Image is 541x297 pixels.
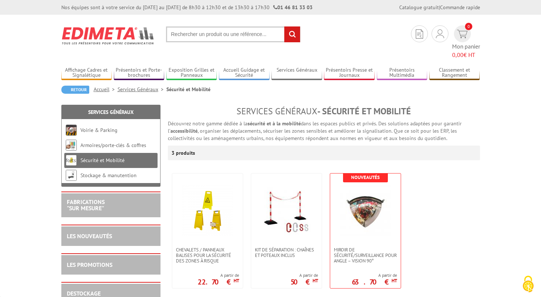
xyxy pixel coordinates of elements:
img: Armoires/porte-clés & coffres forts [66,140,77,151]
p: 3 produits [172,146,199,160]
input: Rechercher un produit ou une référence... [166,26,300,42]
span: A partir de [198,272,239,278]
a: Kit de séparation : chaînes et poteaux inclus [251,247,322,258]
span: Services Généraux [237,105,317,117]
p: 63.70 € [352,280,397,284]
a: Accueil Guidage et Sécurité [219,67,270,79]
a: Commande rapide [440,4,480,11]
a: Miroir de sécurité/surveillance pour angle – Vision 90° [330,247,401,264]
sup: HT [392,278,397,284]
span: 0 [465,23,472,30]
p: 22.70 € [198,280,239,284]
strong: 01 46 81 33 03 [273,4,313,11]
a: Services Généraux [118,86,166,93]
b: Nouveautés [351,174,380,180]
a: LES PROMOTIONS [67,261,112,268]
strong: accessibilité [170,128,198,134]
a: Armoires/porte-clés & coffres forts [66,142,146,164]
img: Kit de séparation : chaînes et poteaux inclus [261,185,312,236]
a: LES NOUVEAUTÉS [67,232,112,240]
img: devis rapide [416,29,423,39]
img: Voirie & Parking [66,125,77,136]
a: Classement et Rangement [429,67,480,79]
span: Chevalets / panneaux balises pour la sécurité des zones à risque [176,247,239,264]
p: Découvrez notre gamme dédiée à la dans les espaces publics et privés. Des solutions adaptées pour... [168,120,480,142]
a: Sécurité et Mobilité [80,157,125,164]
li: Sécurité et Mobilité [166,86,210,93]
span: A partir de [352,272,397,278]
a: Services Généraux [88,109,134,115]
a: Affichage Cadres et Signalétique [61,67,112,79]
img: devis rapide [457,30,468,38]
img: Edimeta [61,22,155,49]
span: Mon panier [452,42,480,59]
a: Catalogue gratuit [399,4,439,11]
a: DESTOCKAGE [67,290,101,297]
img: Cookies (fenêtre modale) [519,275,537,293]
a: Exposition Grilles et Panneaux [166,67,217,79]
a: Services Généraux [271,67,322,79]
span: 0,00 [452,51,464,58]
a: Retour [61,86,89,94]
button: Cookies (fenêtre modale) [515,272,541,297]
span: € HT [452,51,480,59]
a: Présentoirs Presse et Journaux [324,67,375,79]
strong: sécurité et à la mobilité [248,120,301,127]
div: | [399,4,480,11]
a: Chevalets / panneaux balises pour la sécurité des zones à risque [172,247,243,264]
a: Présentoirs Multimédia [377,67,428,79]
a: Présentoirs et Porte-brochures [114,67,165,79]
p: 50 € [291,280,318,284]
a: Accueil [94,86,118,93]
span: Kit de séparation : chaînes et poteaux inclus [255,247,318,258]
sup: HT [313,278,318,284]
input: rechercher [284,26,300,42]
span: A partir de [291,272,318,278]
span: Miroir de sécurité/surveillance pour angle – Vision 90° [334,247,397,264]
img: devis rapide [436,29,444,38]
h1: - Sécurité et Mobilité [168,107,480,116]
div: Nos équipes sont à votre service du [DATE] au [DATE] de 8h30 à 12h30 et de 13h30 à 17h30 [61,4,313,11]
img: Chevalets / panneaux balises pour la sécurité des zones à risque [182,185,233,236]
sup: HT [234,278,239,284]
a: Voirie & Parking [80,127,118,133]
a: FABRICATIONS"Sur Mesure" [67,198,105,212]
img: Miroir de sécurité/surveillance pour angle – Vision 90° [340,185,391,236]
a: devis rapide 0 Mon panier 0,00€ HT [452,25,480,59]
img: Stockage & manutention [66,170,77,181]
a: Stockage & manutention [80,172,137,179]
